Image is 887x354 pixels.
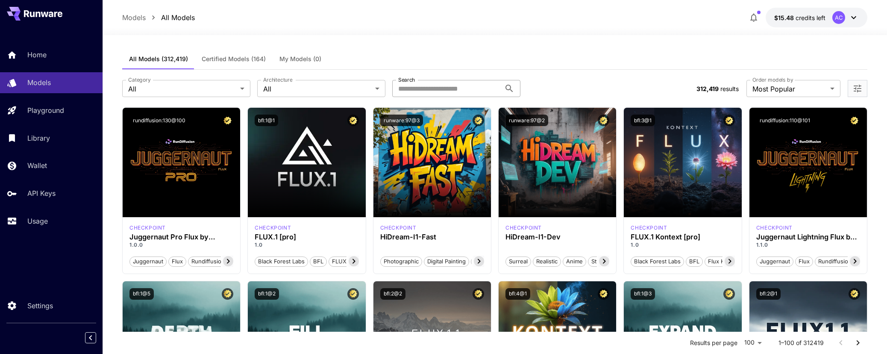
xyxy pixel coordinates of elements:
[631,224,667,232] div: FLUX.1 Kontext [pro]
[696,85,719,92] span: 312,419
[756,233,860,241] h3: Juggernaut Lightning Flux by RunDiffusion
[27,105,64,115] p: Playground
[255,288,279,300] button: bfl:1@2
[380,288,405,300] button: bfl:2@2
[752,76,793,83] label: Order models by
[161,12,195,23] a: All Models
[122,12,195,23] nav: breadcrumb
[766,8,867,27] button: $15.48357AC
[756,224,793,232] div: FLUX.1 D
[832,11,845,24] div: AC
[631,256,684,267] button: Black Forest Labs
[255,257,308,266] span: Black Forest Labs
[380,115,423,126] button: runware:97@3
[686,256,703,267] button: BFL
[563,257,586,266] span: Anime
[705,257,744,266] span: Flux Kontext
[631,288,655,300] button: bfl:1@3
[27,133,50,143] p: Library
[631,115,655,126] button: bfl:3@1
[505,115,548,126] button: runware:97@2
[255,115,278,126] button: bfl:1@1
[505,224,542,232] div: HiDream Dev
[129,233,233,241] div: Juggernaut Pro Flux by RunDiffusion
[473,115,484,126] button: Certified Model – Vetted for best performance and includes a commercial license.
[347,288,359,300] button: Certified Model – Vetted for best performance and includes a commercial license.
[380,256,422,267] button: Photographic
[705,256,744,267] button: Flux Kontext
[255,224,291,232] p: checkpoint
[310,256,327,267] button: BFL
[849,115,860,126] button: Certified Model – Vetted for best performance and includes a commercial license.
[720,85,739,92] span: results
[774,14,796,21] span: $15.48
[398,76,415,83] label: Search
[588,257,615,266] span: Stylized
[505,233,609,241] h3: HiDream-I1-Dev
[505,288,530,300] button: bfl:4@1
[27,188,56,198] p: API Keys
[588,256,615,267] button: Stylized
[849,334,866,351] button: Go to next page
[756,115,814,126] button: rundiffusion:110@101
[505,256,531,267] button: Surreal
[27,301,53,311] p: Settings
[598,288,609,300] button: Certified Model – Vetted for best performance and includes a commercial license.
[27,50,47,60] p: Home
[796,257,813,266] span: flux
[129,256,167,267] button: juggernaut
[347,115,359,126] button: Certified Model – Vetted for best performance and includes a commercial license.
[686,257,702,266] span: BFL
[27,216,48,226] p: Usage
[380,224,417,232] div: HiDream Fast
[222,288,233,300] button: Certified Model – Vetted for best performance and includes a commercial license.
[631,233,734,241] h3: FLUX.1 Kontext [pro]
[631,241,734,249] p: 1.0
[774,13,825,22] div: $15.48357
[255,224,291,232] div: fluxpro
[723,115,735,126] button: Certified Model – Vetted for best performance and includes a commercial license.
[756,241,860,249] p: 1.1.0
[741,336,765,349] div: 100
[757,257,793,266] span: juggernaut
[380,233,484,241] div: HiDream-I1-Fast
[815,256,855,267] button: rundiffusion
[168,256,186,267] button: flux
[329,256,368,267] button: FLUX.1 [pro]
[380,224,417,232] p: checkpoint
[27,77,51,88] p: Models
[815,257,855,266] span: rundiffusion
[129,115,189,126] button: rundiffusion:130@100
[533,257,561,266] span: Realistic
[471,256,504,267] button: Cinematic
[756,288,781,300] button: bfl:2@1
[255,233,358,241] div: FLUX.1 [pro]
[473,288,484,300] button: Certified Model – Vetted for best performance and includes a commercial license.
[471,257,503,266] span: Cinematic
[796,14,825,21] span: credits left
[563,256,586,267] button: Anime
[255,256,308,267] button: Black Forest Labs
[122,12,146,23] p: Models
[631,257,684,266] span: Black Forest Labs
[381,257,422,266] span: Photographic
[169,257,186,266] span: flux
[129,224,166,232] div: FLUX.1 D
[849,288,860,300] button: Certified Model – Vetted for best performance and includes a commercial license.
[85,332,96,343] button: Collapse sidebar
[129,224,166,232] p: checkpoint
[263,76,292,83] label: Architecture
[188,257,228,266] span: rundiffusion
[631,224,667,232] p: checkpoint
[255,241,358,249] p: 1.0
[263,84,372,94] span: All
[778,339,824,347] p: 1–100 of 312419
[279,55,321,63] span: My Models (0)
[91,330,103,345] div: Collapse sidebar
[188,256,228,267] button: rundiffusion
[756,256,793,267] button: juggernaut
[130,257,166,266] span: juggernaut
